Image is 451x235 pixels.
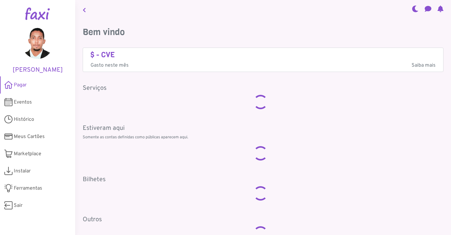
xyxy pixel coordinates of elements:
[91,50,436,59] h4: $ - CVE
[91,50,436,69] a: $ - CVE Gasto neste mêsSaiba mais
[14,133,45,140] span: Meus Cartões
[412,62,436,69] span: Saiba mais
[83,125,443,132] h5: Estiveram aqui
[83,176,443,183] h5: Bilhetes
[9,66,66,74] h5: [PERSON_NAME]
[83,135,443,140] p: Somente as contas definidas como públicas aparecem aqui.
[14,202,23,209] span: Sair
[83,216,443,223] h5: Outros
[14,167,31,175] span: Instalar
[14,81,27,89] span: Pagar
[14,116,34,123] span: Histórico
[9,28,66,74] a: [PERSON_NAME]
[14,150,41,158] span: Marketplace
[91,62,436,69] p: Gasto neste mês
[83,27,443,38] h3: Bem vindo
[14,185,42,192] span: Ferramentas
[14,99,32,106] span: Eventos
[83,84,443,92] h5: Serviços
